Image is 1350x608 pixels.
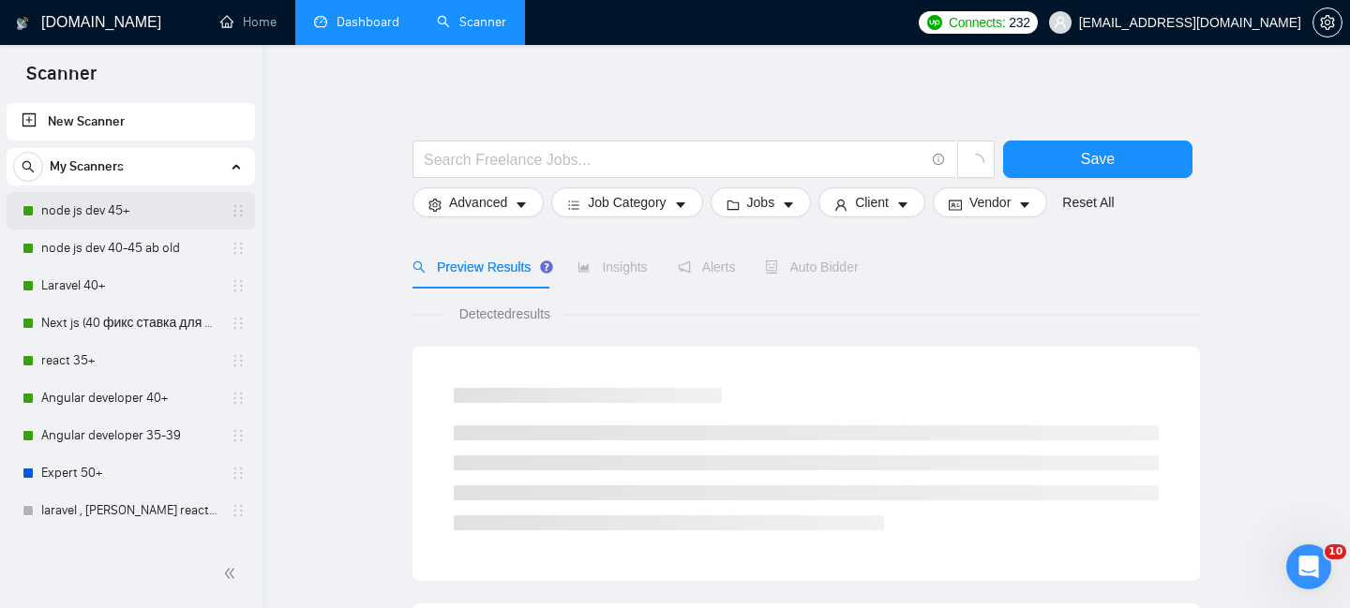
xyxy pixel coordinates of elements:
span: holder [231,316,246,331]
button: setting [1312,7,1342,37]
a: React Native 40-45 [41,529,219,567]
a: laravel , [PERSON_NAME] react native (draft) [41,492,219,529]
span: holder [231,353,246,368]
span: holder [231,391,246,406]
span: idcard [949,198,962,212]
span: Preview Results [412,260,547,274]
button: idcardVendorcaret-down [933,187,1047,217]
a: New Scanner [22,103,240,141]
span: bars [567,198,580,212]
span: notification [678,260,691,274]
li: New Scanner [7,103,255,141]
a: homeHome [220,14,277,30]
span: caret-down [1018,198,1031,212]
span: setting [1313,15,1342,30]
span: Insights [577,260,647,274]
a: react 35+ [41,342,219,379]
a: searchScanner [437,14,506,30]
button: userClientcaret-down [818,187,925,217]
span: Jobs [747,192,775,213]
a: Expert 50+ [41,454,219,492]
span: Client [855,192,889,213]
a: Angular developer 40+ [41,379,219,417]
span: Job Category [588,192,666,213]
span: Scanner [11,60,112,99]
span: 10 [1325,544,1346,559]
span: caret-down [782,198,795,212]
span: holder [231,241,246,256]
span: Alerts [678,260,736,274]
span: info-circle [933,154,945,166]
span: Vendor [969,192,1011,213]
span: holder [231,203,246,218]
div: Tooltip anchor [538,259,555,275]
span: Advanced [449,192,507,213]
button: settingAdvancedcaret-down [412,187,544,217]
img: upwork-logo.png [927,15,942,30]
a: setting [1312,15,1342,30]
span: robot [765,260,778,274]
span: user [1054,16,1067,29]
a: Laravel 40+ [41,267,219,304]
iframe: Intercom live chat [1286,544,1331,589]
span: setting [428,198,442,212]
button: Save [1003,141,1192,178]
a: dashboardDashboard [314,14,399,30]
span: Connects: [949,12,1005,33]
span: holder [231,428,246,443]
span: holder [231,466,246,481]
span: Save [1081,147,1115,171]
a: node js dev 40-45 ab old [41,230,219,267]
span: caret-down [674,198,687,212]
a: Reset All [1062,192,1114,213]
span: 232 [1009,12,1029,33]
a: Next js (40 фикс ставка для 40+) [41,304,219,342]
span: search [14,160,42,173]
span: double-left [223,564,242,583]
span: caret-down [896,198,909,212]
span: Detected results [446,304,563,324]
button: search [13,152,43,182]
a: node js dev 45+ [41,192,219,230]
span: loading [967,154,984,171]
button: barsJob Categorycaret-down [551,187,702,217]
span: caret-down [515,198,528,212]
button: folderJobscaret-down [711,187,812,217]
span: folder [727,198,740,212]
span: area-chart [577,260,591,274]
span: search [412,260,426,274]
a: Angular developer 35-39 [41,417,219,454]
span: holder [231,278,246,293]
span: Auto Bidder [765,260,858,274]
span: holder [231,503,246,518]
img: logo [16,8,29,38]
input: Search Freelance Jobs... [424,148,924,171]
span: user [834,198,847,212]
span: My Scanners [50,148,124,185]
